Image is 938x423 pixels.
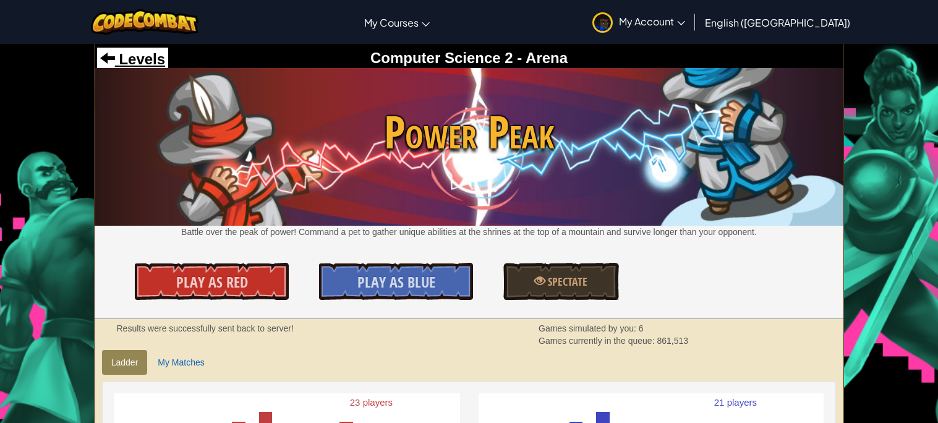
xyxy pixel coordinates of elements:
span: Games currently in the queue: [539,336,657,346]
a: My Matches [148,350,213,375]
a: English ([GEOGRAPHIC_DATA]) [699,6,856,39]
a: Levels [100,51,165,67]
text: 23 players [349,397,392,408]
strong: Results were successfully sent back to server! [117,323,294,333]
span: English ([GEOGRAPHIC_DATA]) [705,16,850,29]
span: Levels [115,51,165,67]
span: 6 [639,323,644,333]
span: Power Peak [95,100,844,164]
text: 21 players [714,397,756,408]
a: Ladder [102,350,148,375]
a: My Account [586,2,691,41]
span: Play As Blue [357,272,435,292]
img: CodeCombat logo [91,9,199,35]
a: Spectate [503,263,618,300]
img: avatar [592,12,613,33]
span: 861,513 [657,336,688,346]
span: - Arena [513,49,568,66]
span: Spectate [545,274,587,289]
p: Battle over the peak of power! Command a pet to gather unique abilities at the shrines at the top... [95,226,844,238]
span: Games simulated by you: [539,323,639,333]
a: My Courses [358,6,436,39]
span: My Account [619,15,685,28]
span: My Courses [364,16,419,29]
img: Power Peak [95,68,844,226]
span: Computer Science 2 [370,49,513,66]
span: Play As Red [176,272,248,292]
